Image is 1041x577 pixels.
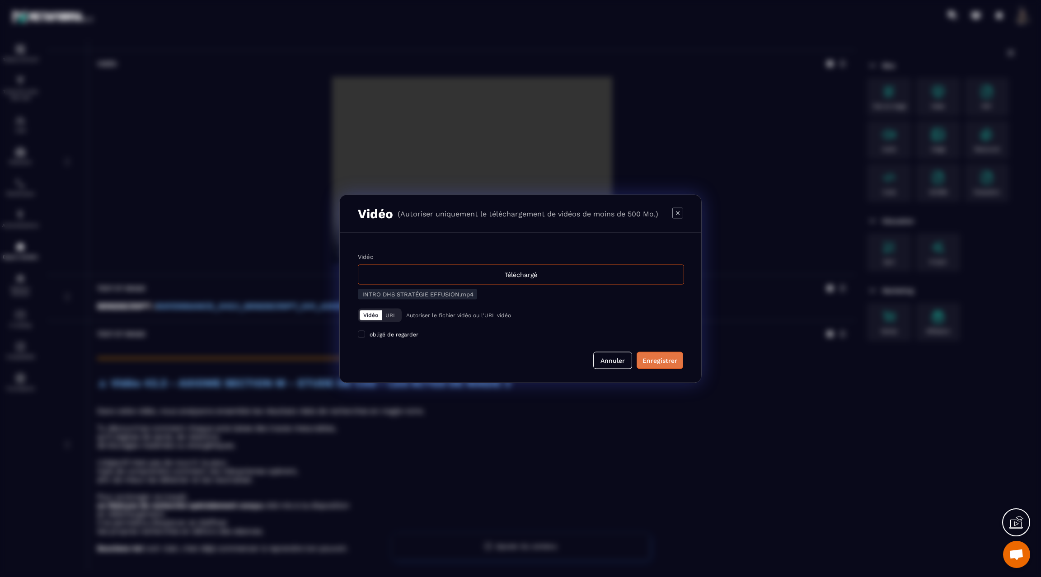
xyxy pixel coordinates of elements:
[637,352,683,369] button: Enregistrer
[406,312,511,318] p: Autoriser le fichier vidéo ou l'URL vidéo
[358,264,684,284] div: Téléchargé
[370,331,418,338] span: obligé de regarder
[358,253,374,260] label: Vidéo
[593,352,632,369] button: Annuler
[362,291,474,297] span: INTRO DHS STRATÉGIE EFFUSION.mp4
[398,209,658,218] p: (Autoriser uniquement le téléchargement de vidéos de moins de 500 Mo.)
[360,310,382,320] button: Vidéo
[1003,541,1030,568] div: Ouvrir le chat
[382,310,400,320] button: URL
[358,206,393,221] h3: Vidéo
[642,356,677,365] div: Enregistrer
